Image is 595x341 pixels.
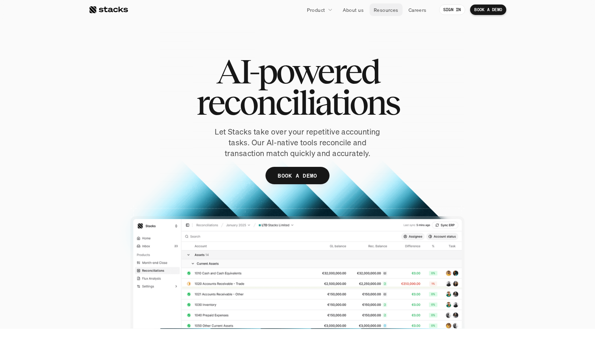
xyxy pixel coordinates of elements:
p: BOOK A DEMO [474,7,502,12]
a: About us [339,3,368,16]
a: BOOK A DEMO [470,5,506,15]
p: Product [307,6,325,14]
p: BOOK A DEMO [278,171,317,181]
a: Privacy Policy [82,132,113,137]
a: BOOK A DEMO [265,167,330,184]
p: Careers [408,6,427,14]
p: Let Stacks take over your repetitive accounting tasks. Our AI-native tools reconcile and transact... [202,127,393,159]
p: About us [343,6,364,14]
span: reconciliations [196,87,399,118]
a: Resources [370,3,403,16]
a: SIGN IN [439,5,465,15]
a: Careers [404,3,431,16]
p: SIGN IN [443,7,461,12]
span: AI-powered [216,56,379,87]
p: Resources [374,6,398,14]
